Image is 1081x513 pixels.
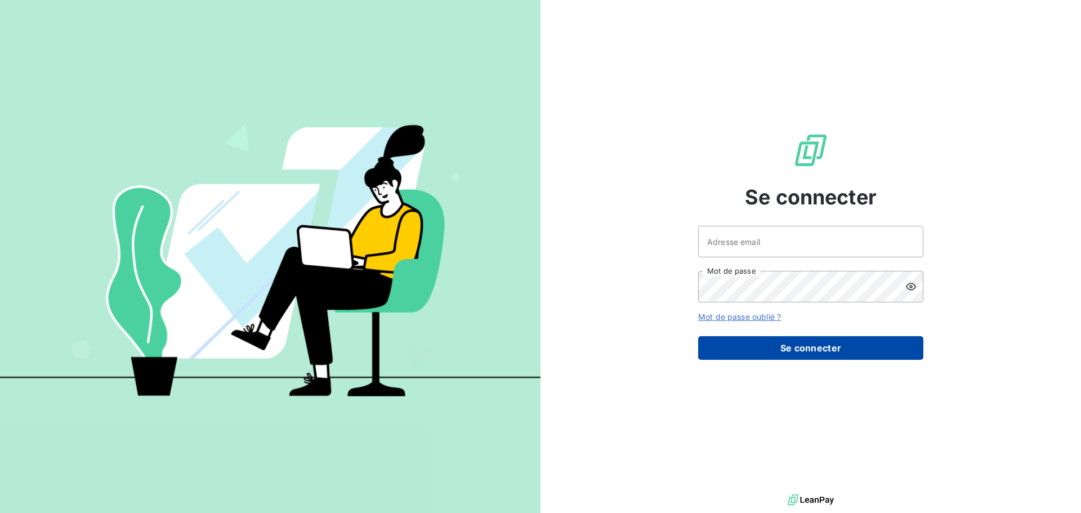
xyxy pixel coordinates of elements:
[698,312,781,322] a: Mot de passe oublié ?
[793,132,829,168] img: Logo LeanPay
[788,492,834,508] img: logo
[698,336,923,360] button: Se connecter
[698,226,923,257] input: placeholder
[745,182,877,212] span: Se connecter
